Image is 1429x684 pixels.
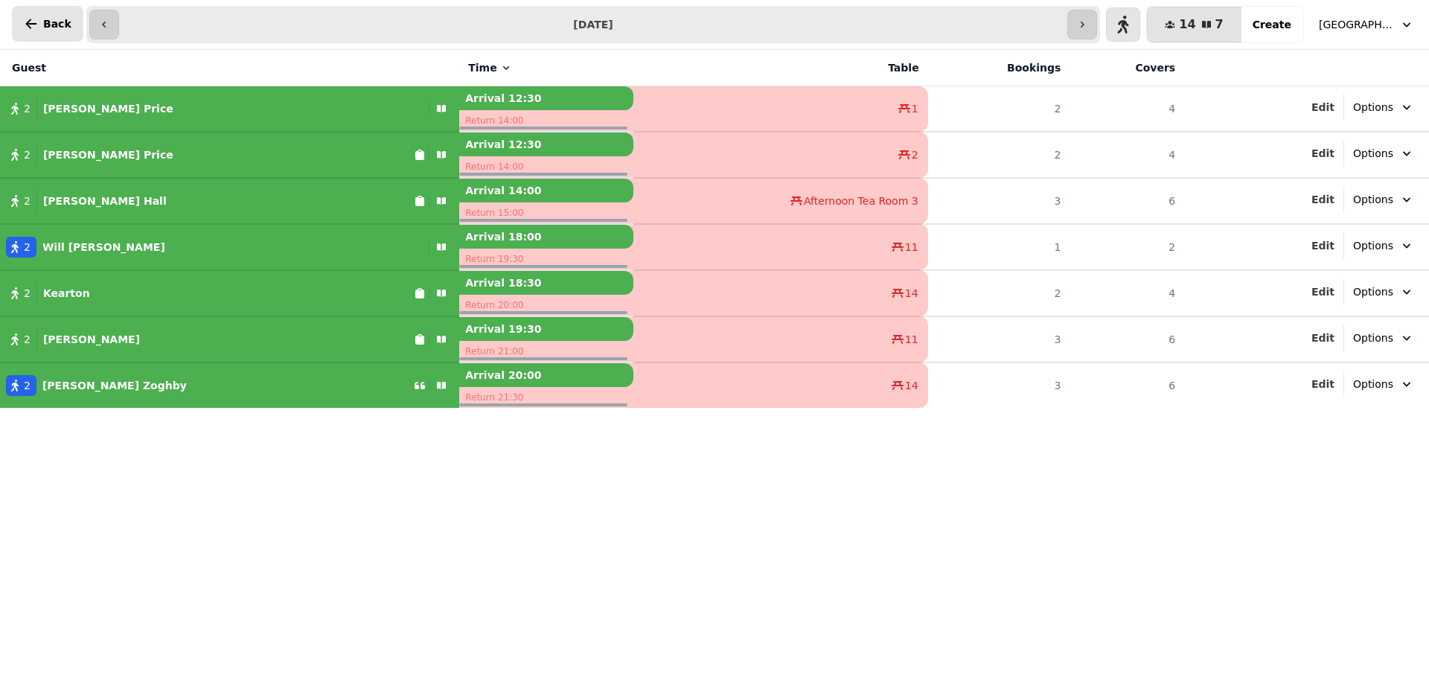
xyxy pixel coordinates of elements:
span: 2 [24,101,31,116]
td: 1 [928,224,1070,270]
p: [PERSON_NAME] Hall [43,194,167,208]
span: 14 [905,286,918,301]
span: 2 [912,147,918,162]
span: 14 [1179,19,1195,31]
button: Options [1344,371,1423,397]
p: Arrival 14:00 [459,179,633,202]
button: Options [1344,94,1423,121]
p: Will [PERSON_NAME] [42,240,165,255]
td: 2 [928,86,1070,132]
button: Options [1344,232,1423,259]
p: [PERSON_NAME] Price [43,101,173,116]
p: [PERSON_NAME] Zoghby [42,378,187,393]
span: Options [1353,330,1393,345]
span: 2 [24,286,31,301]
span: Create [1253,19,1291,30]
p: Arrival 18:00 [459,225,633,249]
span: 2 [24,378,31,393]
button: Edit [1311,284,1334,299]
button: Options [1344,278,1423,305]
td: 2 [1070,224,1184,270]
span: Edit [1311,287,1334,297]
button: Time [468,60,511,75]
p: Return 21:00 [459,341,633,362]
td: 3 [928,316,1070,362]
button: Create [1241,7,1303,42]
td: 3 [928,362,1070,408]
p: Return 14:00 [459,156,633,177]
span: Edit [1311,379,1334,389]
span: Time [468,60,496,75]
button: Edit [1311,238,1334,253]
p: Arrival 20:00 [459,363,633,387]
span: 2 [24,240,31,255]
span: 2 [24,332,31,347]
button: Edit [1311,330,1334,345]
span: Edit [1311,194,1334,205]
th: Table [633,50,927,86]
p: Return 21:30 [459,387,633,408]
span: [GEOGRAPHIC_DATA], [GEOGRAPHIC_DATA] [1319,17,1393,32]
p: Arrival 12:30 [459,132,633,156]
span: Edit [1311,102,1334,112]
td: 6 [1070,362,1184,408]
span: 11 [905,332,918,347]
span: 7 [1215,19,1224,31]
span: Options [1353,377,1393,391]
span: Afternoon Tea Room 3 [804,194,918,208]
p: Arrival 12:30 [459,86,633,110]
p: Return 15:00 [459,202,633,223]
span: Options [1353,284,1393,299]
span: Edit [1311,148,1334,159]
button: Edit [1311,146,1334,161]
td: 4 [1070,270,1184,316]
button: Options [1344,325,1423,351]
button: Back [12,6,83,42]
td: 6 [1070,178,1184,224]
span: Options [1353,238,1393,253]
span: 2 [24,147,31,162]
p: [PERSON_NAME] Price [43,147,173,162]
p: Return 19:30 [459,249,633,269]
td: 4 [1070,86,1184,132]
span: 2 [24,194,31,208]
button: Edit [1311,100,1334,115]
span: 14 [905,378,918,393]
th: Bookings [928,50,1070,86]
td: 6 [1070,316,1184,362]
p: Arrival 19:30 [459,317,633,341]
p: Return 20:00 [459,295,633,316]
button: Edit [1311,192,1334,207]
td: 2 [928,270,1070,316]
button: Edit [1311,377,1334,391]
span: Edit [1311,240,1334,251]
span: 1 [912,101,918,116]
span: Options [1353,100,1393,115]
button: 147 [1147,7,1241,42]
button: Options [1344,186,1423,213]
th: Covers [1070,50,1184,86]
span: 11 [905,240,918,255]
span: Edit [1311,333,1334,343]
span: Options [1353,146,1393,161]
button: Options [1344,140,1423,167]
td: 4 [1070,132,1184,178]
td: 2 [928,132,1070,178]
p: [PERSON_NAME] [43,332,140,347]
td: 3 [928,178,1070,224]
p: Kearton [43,286,90,301]
p: Return 14:00 [459,110,633,131]
span: Options [1353,192,1393,207]
p: Arrival 18:30 [459,271,633,295]
span: Back [43,19,71,29]
button: [GEOGRAPHIC_DATA], [GEOGRAPHIC_DATA] [1310,11,1423,38]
